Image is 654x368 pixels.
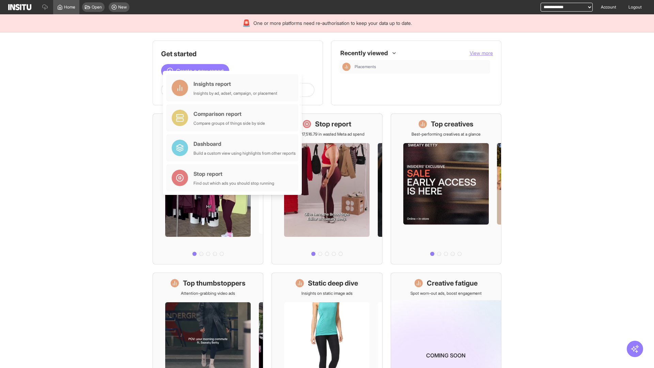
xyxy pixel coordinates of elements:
div: 🚨 [242,18,251,28]
span: One or more platforms need re-authorisation to keep your data up to date. [253,20,412,27]
h1: Stop report [315,119,351,129]
div: Build a custom view using highlights from other reports [193,151,296,156]
a: What's live nowSee all active ads instantly [153,113,263,264]
h1: Static deep dive [308,278,358,288]
button: Create a new report [161,64,229,78]
h1: Get started [161,49,314,59]
div: Stop report [193,170,274,178]
p: Save £17,516.79 in wasted Meta ad spend [290,132,364,137]
img: Logo [8,4,31,10]
div: Insights by ad, adset, campaign, or placement [193,91,277,96]
div: Insights [342,63,351,71]
div: Compare groups of things side by side [193,121,265,126]
span: Placements [355,64,376,70]
div: Insights report [193,80,277,88]
p: Best-performing creatives at a glance [411,132,481,137]
h1: Top creatives [431,119,473,129]
button: View more [470,50,493,57]
span: Placements [355,64,487,70]
div: Comparison report [193,110,265,118]
h1: Top thumbstoppers [183,278,246,288]
span: View more [470,50,493,56]
a: Stop reportSave £17,516.79 in wasted Meta ad spend [271,113,382,264]
span: Home [64,4,75,10]
div: Find out which ads you should stop running [193,181,274,186]
p: Attention-grabbing video ads [181,291,235,296]
a: Top creativesBest-performing creatives at a glance [391,113,501,264]
span: Create a new report [176,67,224,75]
p: Insights on static image ads [301,291,353,296]
div: Dashboard [193,140,296,148]
span: Open [92,4,102,10]
span: New [118,4,127,10]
